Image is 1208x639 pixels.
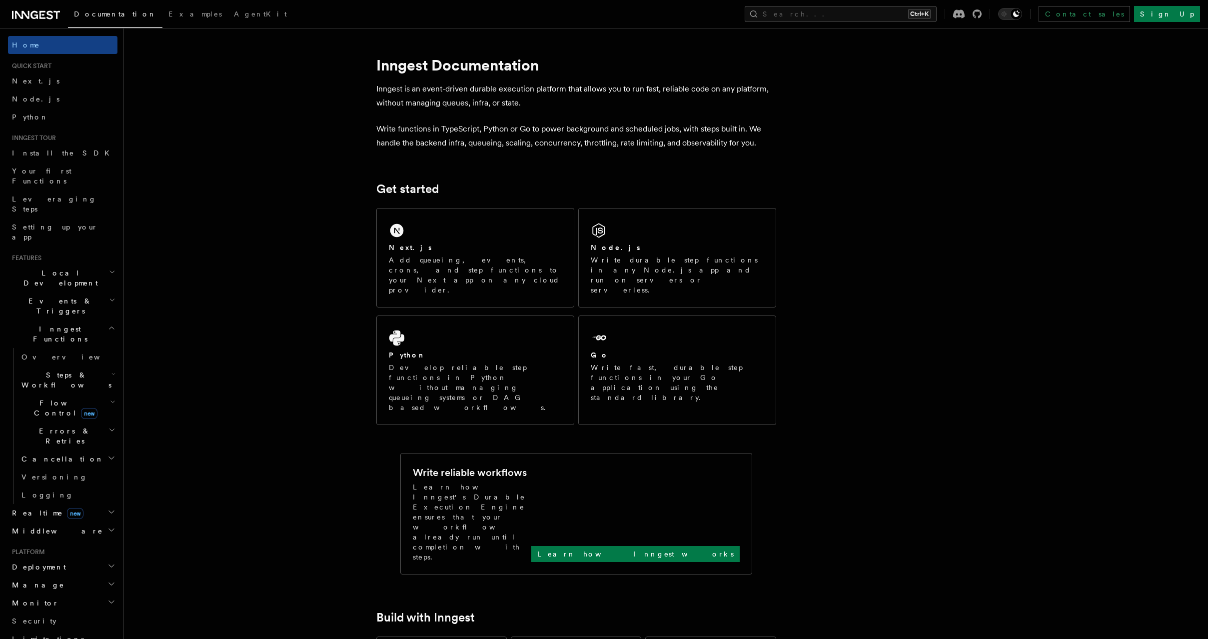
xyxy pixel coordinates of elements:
p: Learn how Inngest works [537,549,734,559]
a: Security [8,612,117,630]
span: Manage [8,580,64,590]
span: Cancellation [17,454,104,464]
span: Versioning [21,473,87,481]
kbd: Ctrl+K [908,9,931,19]
span: Events & Triggers [8,296,109,316]
button: Inngest Functions [8,320,117,348]
button: Errors & Retries [17,422,117,450]
span: Realtime [8,508,83,518]
span: Platform [8,548,45,556]
a: Examples [162,3,228,27]
span: Home [12,40,40,50]
a: Documentation [68,3,162,28]
span: Errors & Retries [17,426,108,446]
a: Next.js [8,72,117,90]
span: new [81,408,97,419]
span: Examples [168,10,222,18]
span: Inngest tour [8,134,56,142]
button: Middleware [8,522,117,540]
a: Node.jsWrite durable step functions in any Node.js app and run on servers or serverless. [578,208,776,307]
a: Overview [17,348,117,366]
a: Setting up your app [8,218,117,246]
p: Develop reliable step functions in Python without managing queueing systems or DAG based workflows. [389,362,562,412]
button: Flow Controlnew [17,394,117,422]
span: Logging [21,491,73,499]
a: Leveraging Steps [8,190,117,218]
a: Sign Up [1134,6,1200,22]
span: Features [8,254,41,262]
button: Events & Triggers [8,292,117,320]
span: Steps & Workflows [17,370,111,390]
p: Write functions in TypeScript, Python or Go to power background and scheduled jobs, with steps bu... [376,122,776,150]
span: new [67,508,83,519]
h2: Write reliable workflows [413,465,527,479]
p: Learn how Inngest's Durable Execution Engine ensures that your workflow already run until complet... [413,482,531,562]
a: Install the SDK [8,144,117,162]
button: Realtimenew [8,504,117,522]
span: Node.js [12,95,59,103]
button: Monitor [8,594,117,612]
a: Versioning [17,468,117,486]
h2: Python [389,350,426,360]
a: Node.js [8,90,117,108]
span: AgentKit [234,10,287,18]
a: Your first Functions [8,162,117,190]
a: Contact sales [1039,6,1130,22]
span: Monitor [8,598,59,608]
span: Install the SDK [12,149,115,157]
a: AgentKit [228,3,293,27]
a: Home [8,36,117,54]
h2: Node.js [591,242,640,252]
span: Quick start [8,62,51,70]
p: Add queueing, events, crons, and step functions to your Next app on any cloud provider. [389,255,562,295]
span: Setting up your app [12,223,98,241]
p: Inngest is an event-driven durable execution platform that allows you to run fast, reliable code ... [376,82,776,110]
button: Manage [8,576,117,594]
span: Documentation [74,10,156,18]
span: Overview [21,353,124,361]
a: Python [8,108,117,126]
div: Inngest Functions [8,348,117,504]
span: Python [12,113,48,121]
button: Steps & Workflows [17,366,117,394]
a: Logging [17,486,117,504]
p: Write fast, durable step functions in your Go application using the standard library. [591,362,764,402]
h2: Next.js [389,242,432,252]
button: Cancellation [17,450,117,468]
span: Next.js [12,77,59,85]
span: Your first Functions [12,167,71,185]
h1: Inngest Documentation [376,56,776,74]
span: Deployment [8,562,66,572]
span: Local Development [8,268,109,288]
span: Security [12,617,56,625]
a: Get started [376,182,439,196]
span: Flow Control [17,398,110,418]
span: Leveraging Steps [12,195,96,213]
button: Deployment [8,558,117,576]
a: Next.jsAdd queueing, events, crons, and step functions to your Next app on any cloud provider. [376,208,574,307]
a: Learn how Inngest works [531,546,740,562]
h2: Go [591,350,609,360]
span: Middleware [8,526,103,536]
a: PythonDevelop reliable step functions in Python without managing queueing systems or DAG based wo... [376,315,574,425]
button: Search...Ctrl+K [745,6,937,22]
p: Write durable step functions in any Node.js app and run on servers or serverless. [591,255,764,295]
button: Toggle dark mode [998,8,1022,20]
button: Local Development [8,264,117,292]
a: Build with Inngest [376,610,475,624]
span: Inngest Functions [8,324,108,344]
a: GoWrite fast, durable step functions in your Go application using the standard library. [578,315,776,425]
